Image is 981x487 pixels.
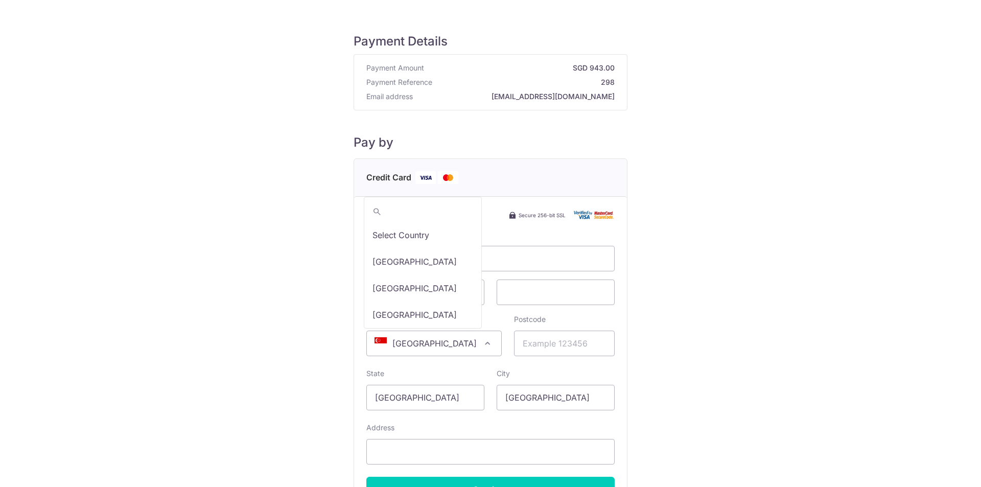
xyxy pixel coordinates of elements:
[428,63,615,73] strong: SGD 943.00
[415,171,436,184] img: Visa
[574,211,615,219] img: Card secure
[354,135,627,150] h5: Pay by
[366,368,384,379] label: State
[354,34,627,49] h5: Payment Details
[366,423,394,433] label: Address
[364,248,481,275] li: [GEOGRAPHIC_DATA]
[514,331,615,356] input: Example 123456
[364,222,481,248] li: Select Country
[417,91,615,102] strong: [EMAIL_ADDRESS][DOMAIN_NAME]
[438,171,458,184] img: Mastercard
[366,77,432,87] span: Payment Reference
[505,286,606,298] iframe: Secure card security code input frame
[367,331,501,356] span: Singapore
[375,252,606,265] iframe: Secure card number input frame
[436,77,615,87] strong: 298
[519,211,566,219] span: Secure 256-bit SSL
[366,63,424,73] span: Payment Amount
[366,331,502,356] span: Singapore
[497,368,510,379] label: City
[364,302,481,328] li: [GEOGRAPHIC_DATA]
[514,314,546,324] label: Postcode
[366,171,411,184] span: Credit Card
[366,91,413,102] span: Email address
[364,275,481,302] li: [GEOGRAPHIC_DATA]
